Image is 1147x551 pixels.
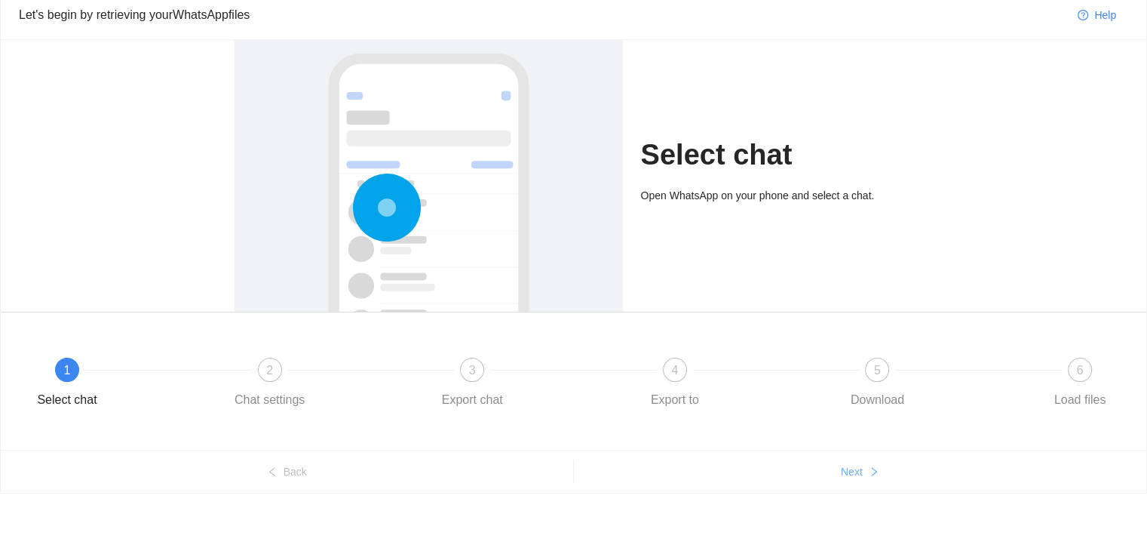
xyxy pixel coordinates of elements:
[1066,3,1128,27] button: question-circleHelp
[641,137,913,173] h1: Select chat
[1078,10,1088,22] span: question-circle
[1054,388,1106,412] div: Load files
[23,358,226,412] div: 1Select chat
[469,364,476,377] span: 3
[671,364,678,377] span: 4
[833,358,1036,412] div: 5Download
[869,466,879,479] span: right
[574,460,1147,484] button: Nextright
[1077,364,1084,377] span: 6
[64,364,71,377] span: 1
[19,5,1066,24] div: Let's begin by retrieving your WhatsApp files
[428,358,631,412] div: 3Export chat
[1036,358,1124,412] div: 6Load files
[266,364,273,377] span: 2
[631,358,834,412] div: 4Export to
[226,358,429,412] div: 2Chat settings
[874,364,881,377] span: 5
[235,388,305,412] div: Chat settings
[651,388,699,412] div: Export to
[1,460,573,484] button: leftBack
[851,388,904,412] div: Download
[641,187,913,204] div: Open WhatsApp on your phone and select a chat.
[841,463,863,480] span: Next
[37,388,97,412] div: Select chat
[442,388,503,412] div: Export chat
[1094,7,1116,23] span: Help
